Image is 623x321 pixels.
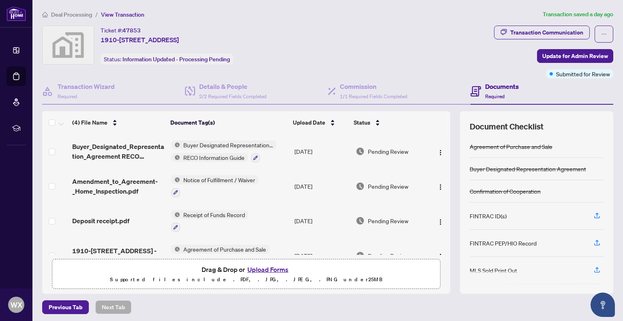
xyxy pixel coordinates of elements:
button: Previous Tab [42,300,89,314]
span: Required [58,93,77,99]
span: Drag & Drop or [202,264,291,275]
img: Logo [437,219,444,225]
img: Document Status [356,182,365,191]
span: (4) File Name [72,118,107,127]
span: WX [11,299,22,310]
span: Required [485,93,505,99]
span: Document Checklist [470,121,544,132]
td: [DATE] [291,204,352,239]
span: Receipt of Funds Record [180,210,248,219]
h4: Documents [485,82,519,91]
li: / [95,10,98,19]
span: Notice of Fulfillment / Waiver [180,175,258,184]
span: View Transaction [101,11,144,18]
span: Pending Review [368,147,408,156]
h4: Details & People [199,82,266,91]
img: Logo [437,149,444,156]
span: Previous Tab [49,301,82,314]
button: Logo [434,145,447,158]
img: Status Icon [171,210,180,219]
button: Logo [434,249,447,262]
span: Pending Review [368,182,408,191]
span: 2/2 Required Fields Completed [199,93,266,99]
span: 47853 [122,27,141,34]
span: Pending Review [368,251,408,260]
button: Next Tab [95,300,131,314]
td: [DATE] [291,134,352,169]
td: [DATE] [291,238,352,273]
img: Document Status [356,147,365,156]
img: svg%3e [43,26,94,64]
th: (4) File Name [69,111,167,134]
button: Upload Forms [245,264,291,275]
img: Status Icon [171,175,180,184]
span: Information Updated - Processing Pending [122,56,230,63]
span: RECO Information Guide [180,153,248,162]
button: Open asap [591,293,615,317]
h4: Commission [340,82,407,91]
span: Amendment_to_Agreement-_Home_Inspection.pdf [72,177,164,196]
img: Logo [437,184,444,190]
div: Transaction Communication [510,26,583,39]
th: Status [350,111,426,134]
button: Status IconReceipt of Funds Record [171,210,248,232]
h4: Transaction Wizard [58,82,115,91]
img: Document Status [356,216,365,225]
img: Document Status [356,251,365,260]
button: Status IconNotice of Fulfillment / Waiver [171,175,258,197]
th: Upload Date [290,111,350,134]
button: Update for Admin Review [537,49,613,63]
button: Logo [434,180,447,193]
p: Supported files include .PDF, .JPG, .JPEG, .PNG under 25 MB [57,275,435,284]
span: Deposit receipt.pdf [72,216,129,226]
div: Status: [101,54,233,65]
button: Transaction Communication [494,26,590,39]
button: Status IconAgreement of Purchase and Sale [171,245,269,267]
span: Drag & Drop orUpload FormsSupported files include .PDF, .JPG, .JPEG, .PNG under25MB [52,259,440,289]
span: Buyer_Designated_Representation_Agreement RECO Guide.pdf [72,142,164,161]
div: Buyer Designated Representation Agreement [470,164,586,173]
img: logo [6,6,26,21]
span: Update for Admin Review [542,50,608,62]
button: Logo [434,214,447,227]
div: FINTRAC ID(s) [470,211,507,220]
span: home [42,12,48,17]
span: Deal Processing [51,11,92,18]
span: Submitted for Review [556,69,610,78]
span: Pending Review [368,216,408,225]
span: ellipsis [601,31,607,37]
div: Confirmation of Cooperation [470,187,541,196]
img: Logo [437,253,444,260]
span: 1910-[STREET_ADDRESS] [101,35,179,45]
span: Status [354,118,370,127]
div: FINTRAC PEP/HIO Record [470,239,537,248]
div: MLS Sold Print Out [470,266,517,275]
div: Agreement of Purchase and Sale [470,142,552,151]
span: Buyer Designated Representation Agreement [180,140,276,149]
td: [DATE] [291,169,352,204]
th: Document Tag(s) [167,111,290,134]
button: Status IconBuyer Designated Representation AgreementStatus IconRECO Information Guide [171,140,276,162]
span: Upload Date [293,118,325,127]
span: Agreement of Purchase and Sale [180,245,269,254]
div: Ticket #: [101,26,141,35]
img: Status Icon [171,153,180,162]
img: Status Icon [171,140,180,149]
img: Status Icon [171,245,180,254]
article: Transaction saved a day ago [543,10,613,19]
span: 1910-[STREET_ADDRESS] - Fully signed.pdf [72,246,164,265]
span: 1/1 Required Fields Completed [340,93,407,99]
